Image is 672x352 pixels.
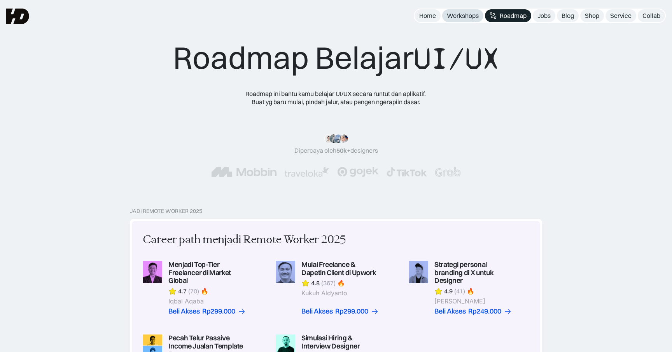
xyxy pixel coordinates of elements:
span: 50k+ [336,146,350,154]
div: Jadi Remote Worker 2025 [130,208,202,214]
a: Service [605,9,636,22]
div: Beli Akses [168,307,200,315]
div: Home [419,12,436,20]
div: Collab [642,12,660,20]
a: Workshops [442,9,483,22]
a: Blog [557,9,579,22]
a: Jobs [533,9,555,22]
div: Roadmap ini bantu kamu belajar UI/UX secara runtut dan aplikatif. Buat yg baru mulai, pindah jalu... [239,90,433,106]
div: Roadmap Belajar [173,39,499,77]
div: Workshops [447,12,479,20]
div: Rp299.000 [335,307,368,315]
a: Shop [580,9,604,22]
a: Beli AksesRp299.000 [301,307,379,315]
div: Roadmap [500,12,527,20]
a: Home [415,9,441,22]
div: Rp299.000 [202,307,235,315]
span: UI/UX [414,40,499,77]
div: Jobs [537,12,551,20]
div: Rp249.000 [468,307,501,315]
a: Beli AksesRp249.000 [434,307,512,315]
div: Service [610,12,632,20]
div: Dipercaya oleh designers [294,146,378,155]
div: Career path menjadi Remote Worker 2025 [143,232,346,248]
a: Roadmap [485,9,531,22]
div: Beli Akses [434,307,466,315]
a: Beli AksesRp299.000 [168,307,246,315]
div: Beli Akses [301,307,333,315]
div: Blog [562,12,574,20]
a: Collab [638,9,665,22]
div: Shop [585,12,599,20]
